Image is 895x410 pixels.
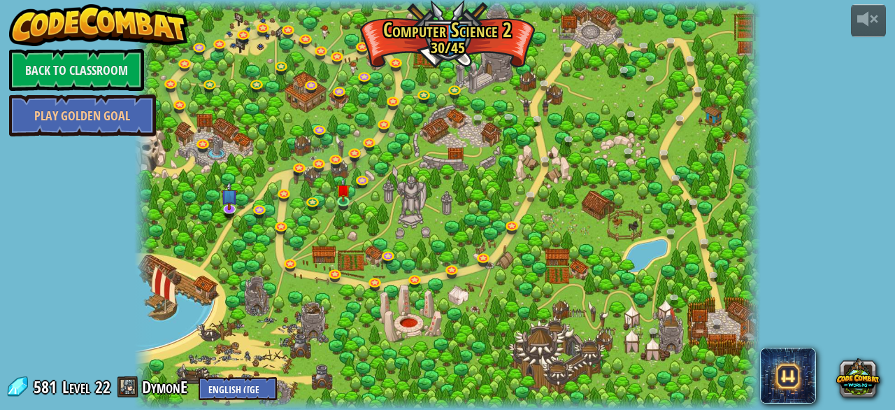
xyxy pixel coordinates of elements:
[851,4,886,37] button: Adjust volume
[95,376,110,398] span: 22
[9,49,144,91] a: Back to Classroom
[221,181,238,210] img: level-banner-unstarted-subscriber.png
[9,94,156,136] a: Play Golden Goal
[9,4,188,46] img: CodeCombat - Learn how to code by playing a game
[34,376,61,398] span: 581
[142,376,192,398] a: DymonE
[336,178,350,202] img: level-banner-unstarted.png
[62,376,90,399] span: Level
